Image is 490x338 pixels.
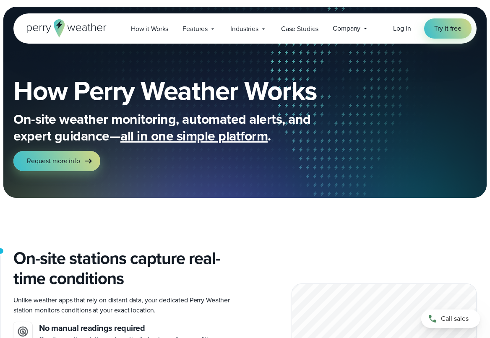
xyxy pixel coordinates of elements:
[274,20,326,37] a: Case Studies
[131,24,168,34] span: How it Works
[124,20,175,37] a: How it Works
[182,24,208,34] span: Features
[393,23,411,34] a: Log in
[13,151,100,171] a: Request more info
[120,126,268,146] span: all in one simple platform
[13,111,349,144] p: On-site weather monitoring, automated alerts, and expert guidance— .
[13,248,238,289] h2: On-site stations capture real-time conditions
[441,314,469,324] span: Call sales
[434,23,461,34] span: Try it free
[13,77,357,104] h1: How Perry Weather Works
[281,24,318,34] span: Case Studies
[230,24,258,34] span: Industries
[333,23,360,34] span: Company
[421,309,480,328] a: Call sales
[39,322,238,334] h3: No manual readings required
[27,156,80,166] span: Request more info
[424,18,472,39] a: Try it free
[393,23,411,33] span: Log in
[13,295,238,315] p: Unlike weather apps that rely on distant data, your dedicated Perry Weather station monitors cond...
